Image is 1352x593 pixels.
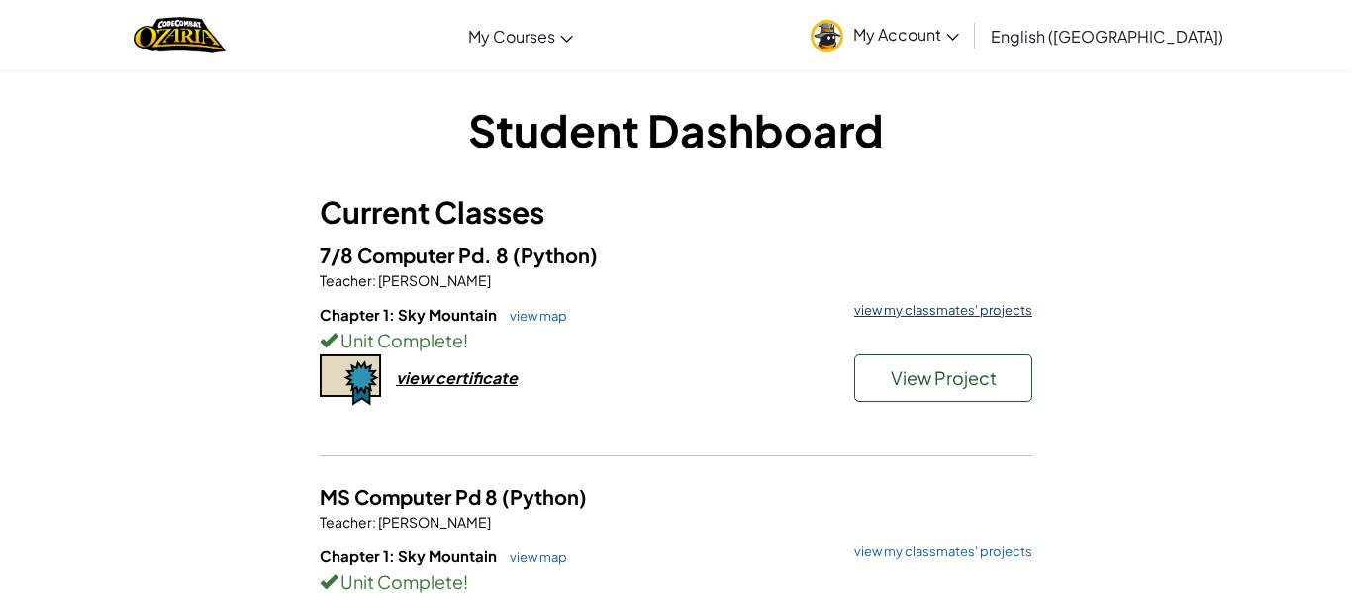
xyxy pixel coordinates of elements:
span: 7/8 Computer Pd. 8 [320,243,513,267]
a: view map [500,549,567,565]
a: Ozaria by CodeCombat logo [134,15,226,55]
a: view map [500,308,567,324]
span: : [372,513,376,531]
span: Chapter 1: Sky Mountain [320,546,500,565]
span: Unit Complete [338,570,463,593]
span: My Courses [468,26,555,47]
a: view my classmates' projects [844,545,1032,558]
span: [PERSON_NAME] [376,271,491,289]
span: [PERSON_NAME] [376,513,491,531]
span: ! [463,329,468,351]
a: My Courses [458,9,583,62]
img: certificate-icon.png [320,354,381,406]
a: view my classmates' projects [844,304,1032,317]
span: Teacher [320,271,372,289]
h3: Current Classes [320,190,1032,235]
a: English ([GEOGRAPHIC_DATA]) [981,9,1233,62]
span: View Project [891,366,997,389]
span: (Python) [502,484,587,509]
img: Home [134,15,226,55]
a: My Account [801,4,969,66]
span: My Account [853,24,959,45]
h1: Student Dashboard [320,99,1032,160]
img: avatar [811,20,843,52]
button: View Project [854,354,1032,402]
span: Chapter 1: Sky Mountain [320,305,500,324]
a: view certificate [320,367,518,388]
span: (Python) [513,243,598,267]
span: : [372,271,376,289]
span: Teacher [320,513,372,531]
span: MS Computer Pd 8 [320,484,502,509]
span: Unit Complete [338,329,463,351]
span: ! [463,570,468,593]
span: English ([GEOGRAPHIC_DATA]) [991,26,1223,47]
div: view certificate [396,367,518,388]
